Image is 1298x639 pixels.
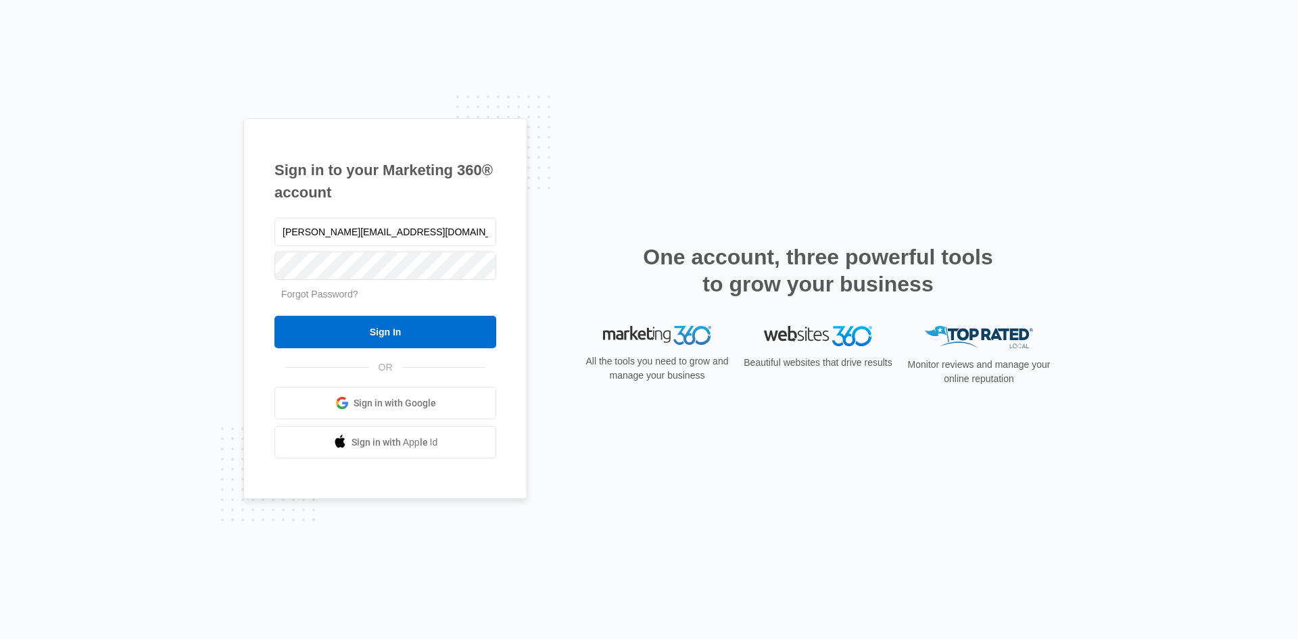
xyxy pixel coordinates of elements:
img: Marketing 360 [603,326,711,345]
a: Sign in with Apple Id [274,426,496,458]
span: Sign in with Apple Id [352,435,438,450]
span: Sign in with Google [354,396,436,410]
h1: Sign in to your Marketing 360® account [274,159,496,204]
span: OR [369,360,402,375]
a: Forgot Password? [281,289,358,300]
h2: One account, three powerful tools to grow your business [639,243,997,298]
img: Websites 360 [764,326,872,346]
a: Sign in with Google [274,387,496,419]
p: Monitor reviews and manage your online reputation [903,358,1055,386]
input: Email [274,218,496,246]
input: Sign In [274,316,496,348]
p: All the tools you need to grow and manage your business [581,354,733,383]
img: Top Rated Local [925,326,1033,348]
p: Beautiful websites that drive results [742,356,894,370]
